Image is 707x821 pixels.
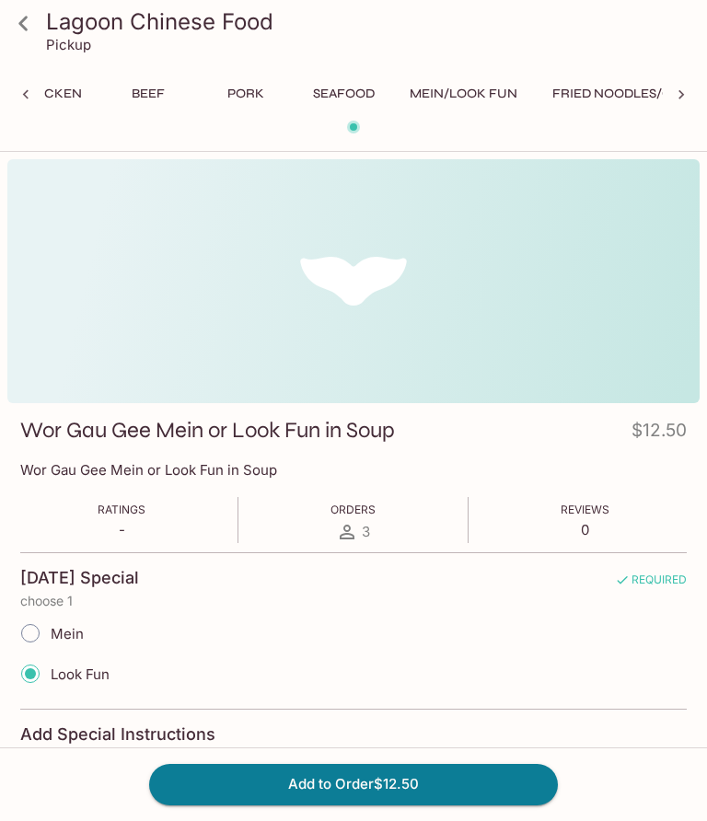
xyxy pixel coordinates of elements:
p: Pickup [46,36,91,53]
button: Pork [204,81,287,107]
h3: Lagoon Chinese Food [46,7,692,36]
h3: Wor Gau Gee Mein or Look Fun in Soup [20,416,395,445]
p: Wor Gau Gee Mein or Look Fun in Soup [20,461,687,479]
span: Mein [51,625,84,642]
p: - [98,521,145,538]
button: Beef [107,81,190,107]
span: Reviews [561,503,609,516]
span: Orders [330,503,376,516]
h4: $12.50 [632,416,687,452]
button: Seafood [302,81,385,107]
p: choose 1 [20,594,687,608]
button: Mein/Look Fun [400,81,527,107]
span: REQUIRED [615,572,687,594]
p: 0 [561,521,609,538]
h4: Add Special Instructions [20,724,687,745]
span: Look Fun [51,665,110,683]
span: Ratings [98,503,145,516]
span: 3 [362,523,370,540]
button: Chicken [9,81,92,107]
div: Wor Gau Gee Mein or Look Fun in Soup [7,159,700,403]
h4: [DATE] Special [20,568,139,588]
button: Add to Order$12.50 [149,764,558,804]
